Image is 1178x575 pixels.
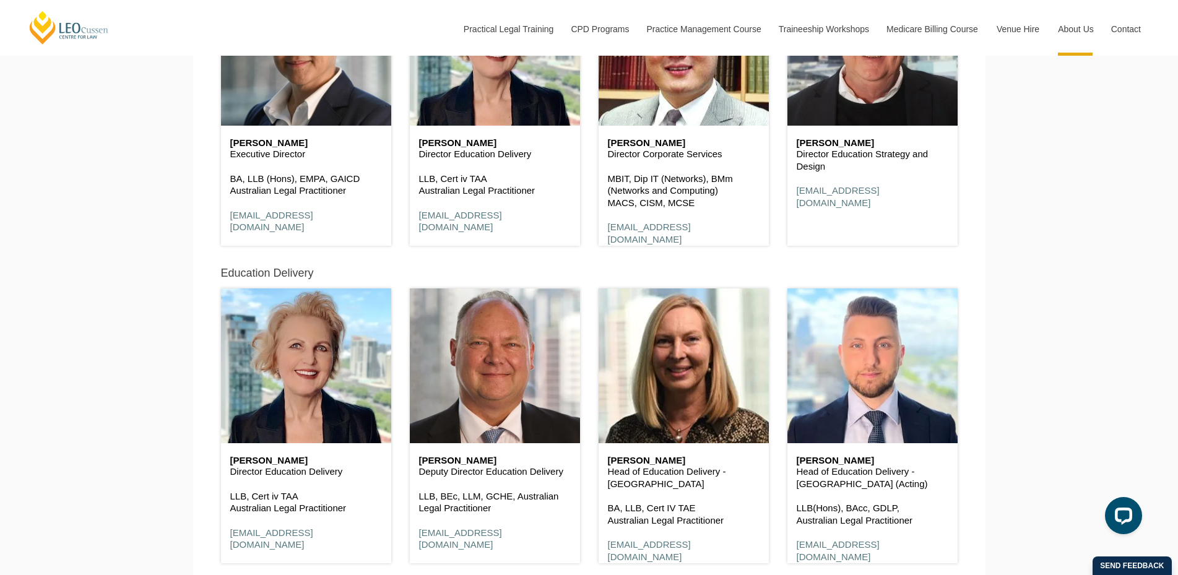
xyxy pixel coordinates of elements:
[608,502,760,526] p: BA, LLB, Cert IV TAE Australian Legal Practitioner
[419,456,571,466] h6: [PERSON_NAME]
[419,138,571,149] h6: [PERSON_NAME]
[797,148,948,172] p: Director Education Strategy and Design
[419,210,502,233] a: [EMAIL_ADDRESS][DOMAIN_NAME]
[608,465,760,490] p: Head of Education Delivery - [GEOGRAPHIC_DATA]
[1049,2,1102,56] a: About Us
[987,2,1049,56] a: Venue Hire
[28,10,110,45] a: [PERSON_NAME] Centre for Law
[1102,2,1150,56] a: Contact
[230,148,382,160] p: Executive Director
[230,173,382,197] p: BA, LLB (Hons), EMPA, GAICD Australian Legal Practitioner
[797,539,880,562] a: [EMAIL_ADDRESS][DOMAIN_NAME]
[230,490,382,514] p: LLB, Cert iv TAA Australian Legal Practitioner
[797,465,948,490] p: Head of Education Delivery - [GEOGRAPHIC_DATA] (Acting)
[561,2,637,56] a: CPD Programs
[419,465,571,478] p: Deputy Director Education Delivery
[638,2,769,56] a: Practice Management Course
[419,490,571,514] p: LLB, BEc, LLM, GCHE, Australian Legal Practitioner
[797,138,948,149] h6: [PERSON_NAME]
[797,456,948,466] h6: [PERSON_NAME]
[419,173,571,197] p: LLB, Cert iv TAA Australian Legal Practitioner
[608,539,691,562] a: [EMAIL_ADDRESS][DOMAIN_NAME]
[230,138,382,149] h6: [PERSON_NAME]
[769,2,877,56] a: Traineeship Workshops
[230,527,313,550] a: [EMAIL_ADDRESS][DOMAIN_NAME]
[608,456,760,466] h6: [PERSON_NAME]
[454,2,562,56] a: Practical Legal Training
[419,527,502,550] a: [EMAIL_ADDRESS][DOMAIN_NAME]
[1095,492,1147,544] iframe: LiveChat chat widget
[608,173,760,209] p: MBIT, Dip IT (Networks), BMm (Networks and Computing) MACS, CISM, MCSE
[221,267,314,280] h5: Education Delivery
[230,210,313,233] a: [EMAIL_ADDRESS][DOMAIN_NAME]
[797,502,948,526] p: LLB(Hons), BAcc, GDLP, Australian Legal Practitioner
[608,222,691,244] a: [EMAIL_ADDRESS][DOMAIN_NAME]
[797,185,880,208] a: [EMAIL_ADDRESS][DOMAIN_NAME]
[230,456,382,466] h6: [PERSON_NAME]
[877,2,987,56] a: Medicare Billing Course
[419,148,571,160] p: Director Education Delivery
[230,465,382,478] p: Director Education Delivery
[608,138,760,149] h6: [PERSON_NAME]
[608,148,760,160] p: Director Corporate Services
